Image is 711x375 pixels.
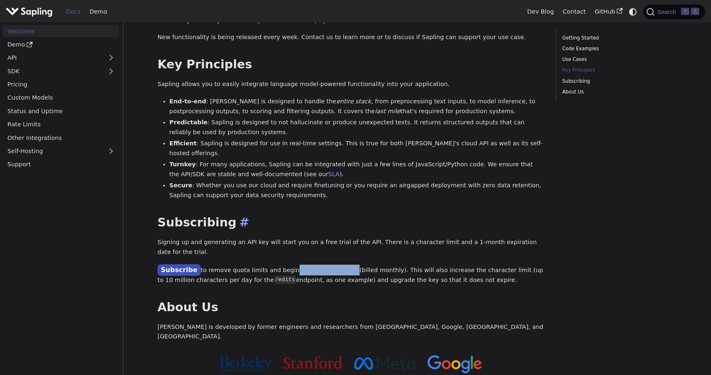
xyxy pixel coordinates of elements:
[291,17,329,23] a: utilities page
[3,158,119,170] a: Support
[85,5,112,18] a: Demo
[158,33,544,42] p: New functionality is being released every week. Contact us to learn more or to discuss if Sapling...
[3,132,119,144] a: Other Integrations
[237,215,249,229] a: Direct link to Subscribing
[428,355,482,374] img: Google
[3,92,119,104] a: Custom Models
[158,300,544,315] h2: About Us
[170,119,208,126] strong: Predictable
[655,9,681,15] span: Search
[627,6,639,18] button: Switch between dark and light mode (currently system mode)
[3,25,119,37] a: Welcome
[375,108,400,114] em: last mile
[158,265,544,285] p: to remove quota limits and begin (billed monthly). This will also increase the character limit (u...
[158,322,544,342] p: [PERSON_NAME] is developed by former engineers and researchers from [GEOGRAPHIC_DATA], Google, [G...
[170,97,544,116] li: : [PERSON_NAME] is designed to handle the , from preprocessing text inputs, to model inference, t...
[219,355,272,372] img: Cal
[158,264,201,276] a: Subscribe
[6,6,53,18] img: Sapling.ai
[103,65,119,77] button: Expand sidebar category 'SDK'
[103,52,119,64] button: Expand sidebar category 'API'
[562,56,674,63] a: Use Cases
[170,98,206,105] strong: End-to-end
[336,98,371,105] em: entire stack
[643,5,705,19] button: Search (Command+K)
[590,5,627,18] a: GitHub
[3,119,119,130] a: Rate Limits
[283,356,342,369] img: Stanford
[562,77,674,85] a: Subscribing
[562,88,674,96] a: About Us
[3,79,119,91] a: Pricing
[681,8,689,15] kbd: ⌘
[300,267,360,273] a: usage-based pricing
[562,45,674,53] a: Code Examples
[170,161,196,168] strong: Turnkey
[170,140,197,147] strong: Efficient
[170,139,544,158] li: : Sapling is designed for use in real-time settings. This is true for both [PERSON_NAME]'s cloud ...
[354,357,416,370] img: Meta
[523,5,558,18] a: Dev Blog
[6,6,56,18] a: Sapling.ai
[3,39,119,51] a: Demo
[3,65,103,77] a: SDK
[170,182,193,189] strong: Secure
[562,66,674,74] a: Key Principles
[328,171,339,177] a: SLA
[558,5,590,18] a: Contact
[274,276,296,284] code: /edits
[62,5,85,18] a: Docs
[158,215,544,230] h2: Subscribing
[158,79,544,89] p: Sapling allows you to easily integrate language model-powered functionality into your application.
[170,118,544,137] li: : Sapling is designed to not hallucinate or produce unexpected texts. It returns structured outpu...
[3,145,119,157] a: Self-Hosting
[691,8,699,15] kbd: K
[3,105,119,117] a: Status and Uptime
[170,181,544,200] li: : Whether you use our cloud and require finetuning or you require an airgapped deployment with ze...
[562,34,674,42] a: Getting Started
[158,57,544,72] h2: Key Principles
[158,238,544,257] p: Signing up and generating an API key will start you on a free trial of the API. There is a charac...
[170,160,544,179] li: : For many applications, Sapling can be integrated with just a few lines of JavaScript/Python cod...
[3,52,103,64] a: API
